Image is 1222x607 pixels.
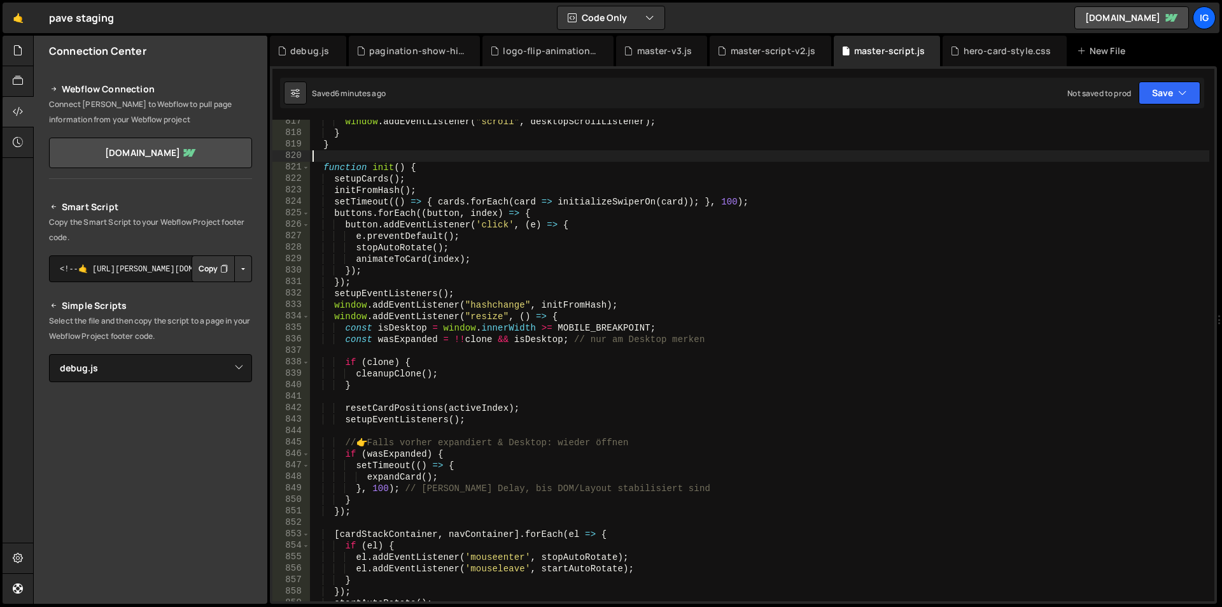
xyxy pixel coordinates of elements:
[272,242,310,254] div: 828
[272,357,310,368] div: 838
[1193,6,1216,29] a: ig
[272,116,310,127] div: 817
[272,196,310,208] div: 824
[272,322,310,334] div: 835
[272,231,310,242] div: 827
[49,199,252,215] h2: Smart Script
[272,127,310,139] div: 818
[49,255,252,282] textarea: <!--🤙 [URL][PERSON_NAME][DOMAIN_NAME]> <script>document.addEventListener("DOMContentLoaded", func...
[272,552,310,563] div: 855
[272,185,310,196] div: 823
[192,255,252,282] div: Button group with nested dropdown
[1139,82,1200,104] button: Save
[272,529,310,540] div: 853
[49,44,146,58] h2: Connection Center
[272,506,310,517] div: 851
[272,368,310,380] div: 839
[272,460,310,471] div: 847
[272,391,310,403] div: 841
[272,311,310,322] div: 834
[49,215,252,245] p: Copy the Smart Script to your Webflow Project footer code.
[272,540,310,552] div: 854
[272,471,310,483] div: 848
[290,45,329,57] div: debug.js
[272,425,310,437] div: 844
[49,403,253,518] iframe: YouTube video player
[312,88,386,99] div: Saved
[272,563,310,575] div: 856
[272,517,310,529] div: 852
[272,575,310,586] div: 857
[272,403,310,414] div: 842
[272,219,310,231] div: 826
[1077,45,1130,57] div: New File
[964,45,1051,57] div: hero-card-style.css
[272,208,310,219] div: 825
[335,88,386,99] div: 6 minutes ago
[558,6,664,29] button: Code Only
[272,299,310,311] div: 833
[272,288,310,299] div: 832
[272,380,310,391] div: 840
[49,313,252,344] p: Select the file and then copy the script to a page in your Webflow Project footer code.
[272,414,310,425] div: 843
[49,82,252,97] h2: Webflow Connection
[503,45,598,57] div: logo-flip-animation.js
[272,173,310,185] div: 822
[272,139,310,150] div: 819
[369,45,465,57] div: pagination-show-hide.js
[272,586,310,597] div: 858
[272,254,310,265] div: 829
[272,276,310,288] div: 831
[1067,88,1131,99] div: Not saved to prod
[272,265,310,276] div: 830
[272,448,310,460] div: 846
[49,138,252,168] a: [DOMAIN_NAME]
[1074,6,1189,29] a: [DOMAIN_NAME]
[854,45,925,57] div: master-script.js
[272,345,310,357] div: 837
[272,494,310,506] div: 850
[192,255,235,282] button: Copy
[49,298,252,313] h2: Simple Scripts
[731,45,816,57] div: master-script-v2.js
[637,45,692,57] div: master-v3.js
[272,334,310,345] div: 836
[272,483,310,494] div: 849
[3,3,34,33] a: 🤙
[272,162,310,173] div: 821
[49,10,114,25] div: pave staging
[49,97,252,127] p: Connect [PERSON_NAME] to Webflow to pull page information from your Webflow project
[272,437,310,448] div: 845
[272,150,310,162] div: 820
